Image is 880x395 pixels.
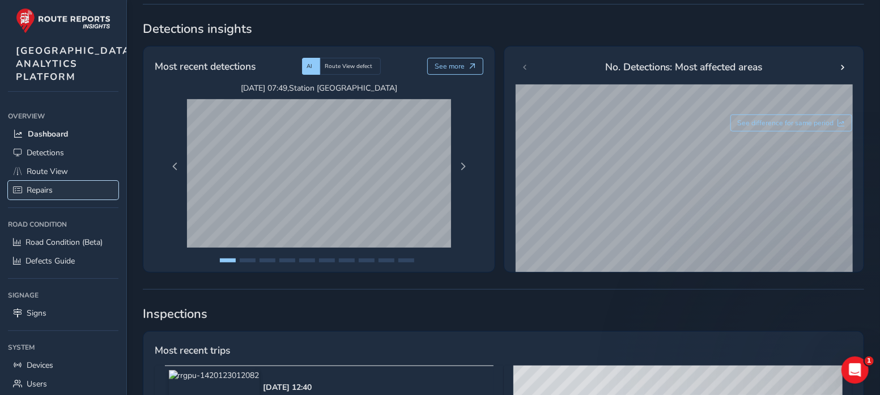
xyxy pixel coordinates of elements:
a: Devices [8,356,118,375]
a: Signs [8,304,118,322]
a: Route View [8,162,118,181]
span: See difference for same period [738,118,834,128]
button: Page 9 [379,258,394,262]
a: Defects Guide [8,252,118,270]
span: Repairs [27,185,53,196]
div: Route View defect [320,58,381,75]
span: Route View defect [325,62,372,70]
span: Detections insights [143,20,864,37]
button: Page 3 [260,258,275,262]
span: No. Detections: Most affected areas [605,60,763,74]
button: Page 1 [220,258,236,262]
iframe: Intercom live chat [841,356,869,384]
button: Page 5 [299,258,315,262]
div: AI [302,58,320,75]
div: [DATE] 12:40 [263,382,312,393]
span: Signs [27,308,46,318]
span: Detections [27,147,64,158]
button: Previous Page [167,159,183,175]
a: Dashboard [8,125,118,143]
a: Users [8,375,118,393]
span: Defects Guide [25,256,75,266]
span: Route View [27,166,68,177]
span: Inspections [143,305,864,322]
a: Road Condition (Beta) [8,233,118,252]
span: [GEOGRAPHIC_DATA] ANALYTICS PLATFORM [16,44,135,83]
button: See more [427,58,483,75]
img: rr logo [16,8,110,33]
button: Next Page [455,159,471,175]
span: 1 [865,356,874,366]
span: Devices [27,360,53,371]
button: See difference for same period [730,114,853,131]
div: Overview [8,108,118,125]
button: Page 8 [359,258,375,262]
button: Page 2 [240,258,256,262]
div: System [8,339,118,356]
span: [DATE] 07:49 , Station [GEOGRAPHIC_DATA] [187,83,451,94]
span: Users [27,379,47,389]
span: See more [435,62,465,71]
button: Page 10 [398,258,414,262]
div: Signage [8,287,118,304]
span: Road Condition (Beta) [25,237,103,248]
span: Most recent detections [155,59,256,74]
button: Page 4 [279,258,295,262]
button: Page 6 [319,258,335,262]
span: Most recent trips [155,343,230,358]
div: Road Condition [8,216,118,233]
span: Dashboard [28,129,68,139]
button: Page 7 [339,258,355,262]
a: Detections [8,143,118,162]
span: AI [307,62,312,70]
a: Repairs [8,181,118,199]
